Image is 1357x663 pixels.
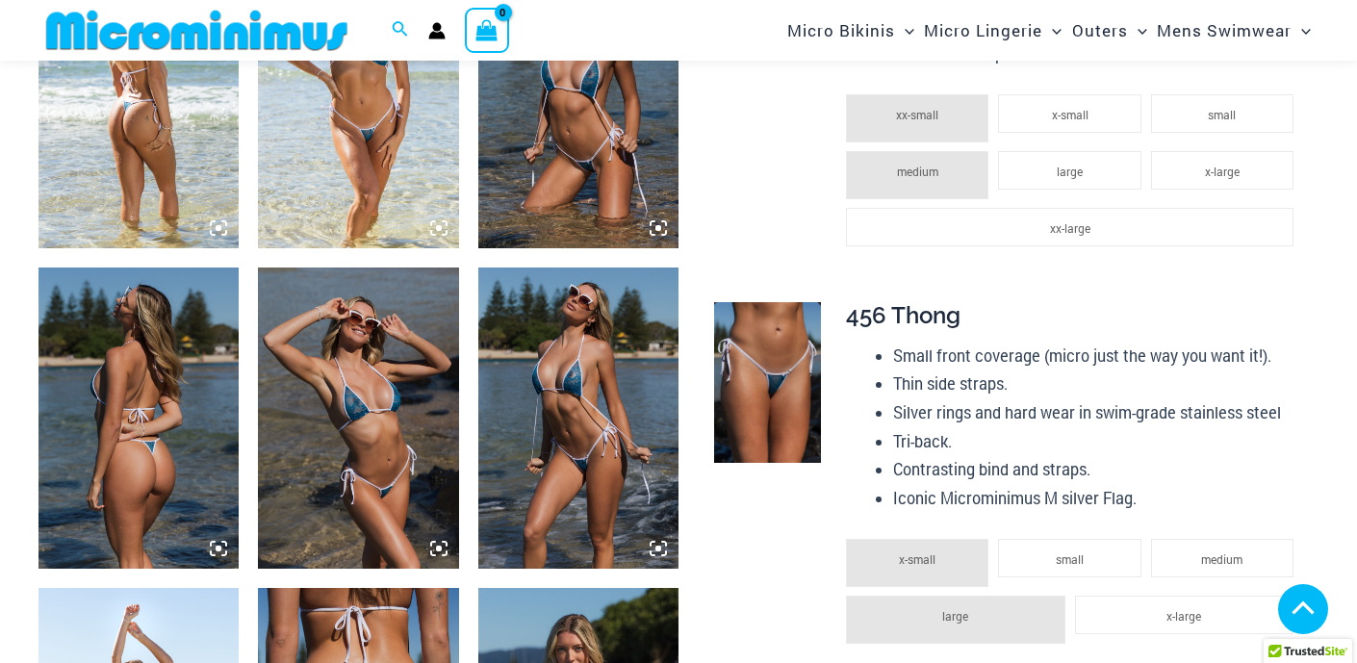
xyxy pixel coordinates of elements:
[846,151,988,199] li: medium
[428,22,446,39] a: Account icon link
[1157,6,1292,55] span: Mens Swimwear
[1151,94,1293,133] li: small
[998,94,1140,133] li: x-small
[846,596,1064,644] li: large
[1166,608,1201,624] span: x-large
[924,6,1042,55] span: Micro Lingerie
[1042,6,1062,55] span: Menu Toggle
[893,455,1303,484] li: Contrasting bind and straps.
[846,208,1293,246] li: xx-large
[714,302,821,463] img: Waves Breaking Ocean 456 Bottom
[1050,220,1090,236] span: xx-large
[1072,6,1128,55] span: Outers
[787,6,895,55] span: Micro Bikinis
[1201,551,1242,567] span: medium
[846,539,988,587] li: x-small
[38,268,239,568] img: Waves Breaking Ocean 312 Top 456 Bottom
[942,608,968,624] span: large
[392,18,409,43] a: Search icon link
[465,8,509,52] a: View Shopping Cart, empty
[998,151,1140,190] li: large
[893,484,1303,513] li: Iconic Microminimus M silver Flag.
[899,551,935,567] span: x-small
[1292,6,1311,55] span: Menu Toggle
[893,370,1303,398] li: Thin side straps.
[896,107,938,122] span: xx-small
[1056,551,1084,567] span: small
[1151,539,1293,577] li: medium
[1128,6,1147,55] span: Menu Toggle
[1052,107,1088,122] span: x-small
[1067,6,1152,55] a: OutersMenu ToggleMenu Toggle
[998,539,1140,577] li: small
[1152,6,1316,55] a: Mens SwimwearMenu ToggleMenu Toggle
[846,301,960,329] span: 456 Thong
[1075,596,1293,634] li: x-large
[780,3,1319,58] nav: Site Navigation
[919,6,1066,55] a: Micro LingerieMenu ToggleMenu Toggle
[38,9,355,52] img: MM SHOP LOGO FLAT
[1151,151,1293,190] li: x-large
[893,427,1303,456] li: Tri-back.
[1057,164,1083,179] span: large
[258,268,458,568] img: Waves Breaking Ocean 312 Top 456 Bottom
[895,6,914,55] span: Menu Toggle
[846,94,988,142] li: xx-small
[782,6,919,55] a: Micro BikinisMenu ToggleMenu Toggle
[478,268,678,568] img: Waves Breaking Ocean 312 Top 456 Bottom
[893,398,1303,427] li: Silver rings and hard wear in swim-grade stainless steel
[1205,164,1240,179] span: x-large
[1208,107,1236,122] span: small
[897,164,938,179] span: medium
[893,342,1303,370] li: Small front coverage (micro just the way you want it!).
